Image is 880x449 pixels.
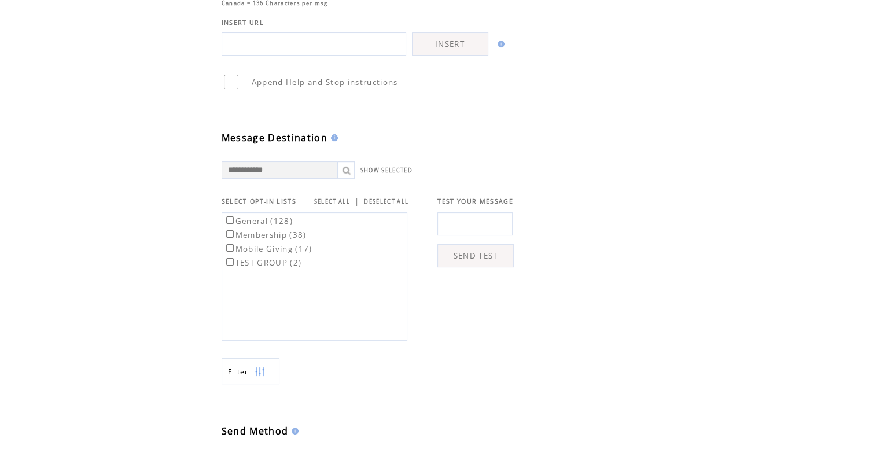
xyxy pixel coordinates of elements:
a: SEND TEST [437,244,514,267]
label: TEST GROUP (2) [224,257,302,268]
span: Message Destination [222,131,327,144]
label: General (128) [224,216,293,226]
span: | [355,196,359,207]
span: Show filters [228,367,249,377]
span: Append Help and Stop instructions [252,77,398,87]
img: help.gif [327,134,338,141]
input: General (128) [226,216,234,224]
label: Mobile Giving (17) [224,244,312,254]
a: SELECT ALL [314,198,350,205]
input: Membership (38) [226,230,234,238]
label: Membership (38) [224,230,307,240]
a: Filter [222,358,279,384]
img: filters.png [255,359,265,385]
img: help.gif [288,428,299,435]
img: help.gif [494,41,505,47]
span: INSERT URL [222,19,264,27]
a: SHOW SELECTED [360,167,413,174]
a: INSERT [412,32,488,56]
span: Send Method [222,425,289,437]
input: Mobile Giving (17) [226,244,234,252]
input: TEST GROUP (2) [226,258,234,266]
span: SELECT OPT-IN LISTS [222,197,296,205]
span: TEST YOUR MESSAGE [437,197,513,205]
a: DESELECT ALL [364,198,408,205]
